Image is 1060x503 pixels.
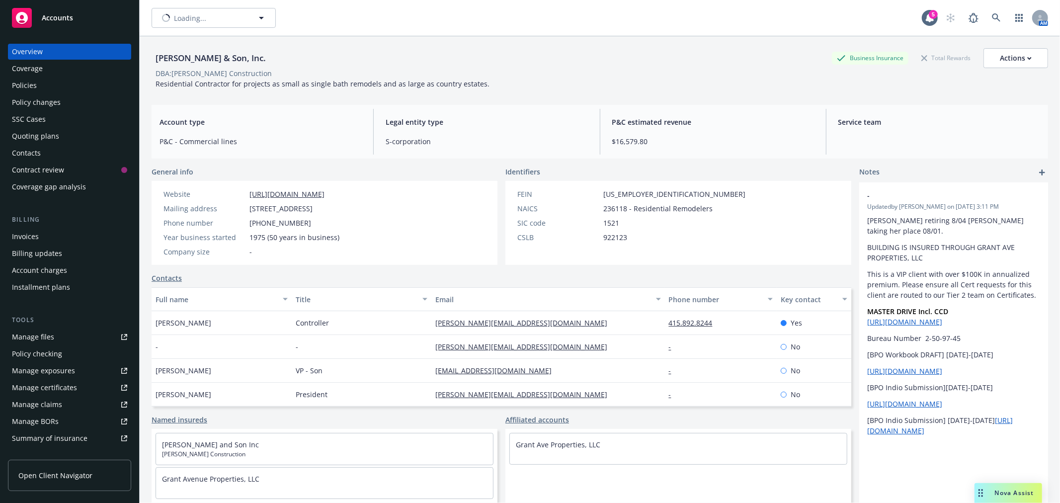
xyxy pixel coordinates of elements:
[1009,8,1029,28] a: Switch app
[431,287,664,311] button: Email
[781,294,836,305] div: Key contact
[867,190,1014,201] span: -
[916,52,976,64] div: Total Rewards
[152,8,276,28] button: Loading...
[156,68,272,79] div: DBA: [PERSON_NAME] Construction
[12,44,43,60] div: Overview
[603,189,745,199] span: [US_EMPLOYER_IDENTIFICATION_NUMBER]
[867,317,942,327] a: [URL][DOMAIN_NAME]
[12,111,46,127] div: SSC Cases
[163,218,245,228] div: Phone number
[8,262,131,278] a: Account charges
[12,229,39,245] div: Invoices
[8,111,131,127] a: SSC Cases
[517,189,599,199] div: FEIN
[867,333,1040,343] p: Bureau Number 2-50-97-45
[12,346,62,362] div: Policy checking
[8,414,131,429] a: Manage BORs
[435,390,615,399] a: [PERSON_NAME][EMAIL_ADDRESS][DOMAIN_NAME]
[249,218,311,228] span: [PHONE_NUMBER]
[12,414,59,429] div: Manage BORs
[964,8,983,28] a: Report a Bug
[435,342,615,351] a: [PERSON_NAME][EMAIL_ADDRESS][DOMAIN_NAME]
[517,218,599,228] div: SIC code
[292,287,432,311] button: Title
[163,247,245,257] div: Company size
[986,8,1006,28] a: Search
[42,14,73,22] span: Accounts
[163,189,245,199] div: Website
[603,203,713,214] span: 236118 - Residential Remodelers
[12,430,87,446] div: Summary of insurance
[162,440,259,449] a: [PERSON_NAME] and Son Inc
[8,128,131,144] a: Quoting plans
[8,397,131,413] a: Manage claims
[867,202,1040,211] span: Updated by [PERSON_NAME] on [DATE] 3:11 PM
[8,179,131,195] a: Coverage gap analysis
[867,415,1040,436] p: [BPO Indio Submission] [DATE]-[DATE]
[791,341,800,352] span: No
[12,380,77,396] div: Manage certificates
[867,242,1040,263] p: BUILDING IS INSURED THROUGH GRANT AVE PROPERTIES, LLC
[791,389,800,400] span: No
[612,117,814,127] span: P&C estimated revenue
[859,167,880,178] span: Notes
[838,117,1040,127] span: Service team
[12,78,37,93] div: Policies
[777,287,851,311] button: Key contact
[867,382,1040,393] p: [BPO Indio Submission][DATE]-[DATE]
[1000,49,1032,68] div: Actions
[8,363,131,379] a: Manage exposures
[152,273,182,283] a: Contacts
[669,390,679,399] a: -
[8,329,131,345] a: Manage files
[156,389,211,400] span: [PERSON_NAME]
[8,430,131,446] a: Summary of insurance
[669,318,721,328] a: 415.892.8244
[867,349,1040,360] p: [BPO Workbook DRAFT] [DATE]-[DATE]
[867,215,1040,236] p: [PERSON_NAME] retiring 8/04 [PERSON_NAME] taking her place 08/01.
[669,366,679,375] a: -
[160,136,361,147] span: P&C - Commercial lines
[296,294,417,305] div: Title
[12,61,43,77] div: Coverage
[156,79,489,88] span: Residential Contractor for projects as small as single bath remodels and as large as country esta...
[152,287,292,311] button: Full name
[8,78,131,93] a: Policies
[8,279,131,295] a: Installment plans
[505,415,569,425] a: Affiliated accounts
[152,415,207,425] a: Named insureds
[867,269,1040,300] p: This is a VIP client with over $100K in annualized premium. Please ensure all Cert requests for t...
[156,341,158,352] span: -
[929,10,938,19] div: 5
[12,262,67,278] div: Account charges
[12,94,61,110] div: Policy changes
[296,365,323,376] span: VP - Son
[665,287,777,311] button: Phone number
[669,294,762,305] div: Phone number
[8,44,131,60] a: Overview
[8,4,131,32] a: Accounts
[983,48,1048,68] button: Actions
[296,318,329,328] span: Controller
[975,483,987,503] div: Drag to move
[160,117,361,127] span: Account type
[435,366,560,375] a: [EMAIL_ADDRESS][DOMAIN_NAME]
[12,246,62,261] div: Billing updates
[386,117,587,127] span: Legal entity type
[174,13,206,23] span: Loading...
[8,94,131,110] a: Policy changes
[12,397,62,413] div: Manage claims
[12,363,75,379] div: Manage exposures
[156,318,211,328] span: [PERSON_NAME]
[296,389,327,400] span: President
[12,162,64,178] div: Contract review
[832,52,908,64] div: Business Insurance
[516,440,600,449] a: Grant Ave Properties, LLC
[12,145,41,161] div: Contacts
[18,470,92,481] span: Open Client Navigator
[8,380,131,396] a: Manage certificates
[517,232,599,243] div: CSLB
[249,247,252,257] span: -
[867,307,948,316] strong: MASTER DRIVE Incl. CCD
